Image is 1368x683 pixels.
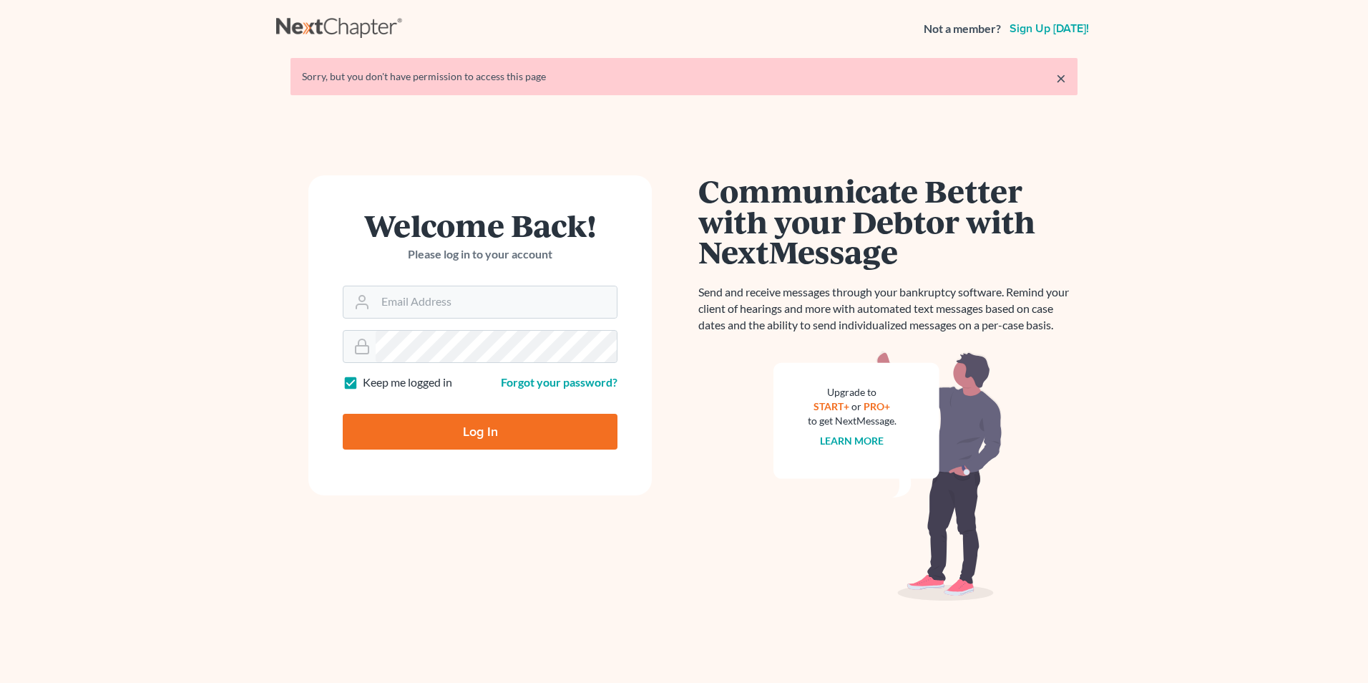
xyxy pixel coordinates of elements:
a: PRO+ [864,400,891,412]
span: or [852,400,862,412]
h1: Welcome Back! [343,210,617,241]
input: Email Address [376,286,617,318]
a: Learn more [821,435,884,447]
input: Log In [343,414,617,450]
h1: Communicate Better with your Debtor with NextMessage [698,175,1078,267]
a: × [1056,69,1066,87]
strong: Not a member? [924,21,1001,37]
p: Send and receive messages through your bankruptcy software. Remind your client of hearings and mo... [698,284,1078,334]
div: to get NextMessage. [808,414,896,428]
img: nextmessage_bg-59042aed3d76b12b5cd301f8e5b87938c9018125f34e5fa2b7a6b67550977c72.svg [773,351,1002,601]
div: Sorry, but you don't have permission to access this page [302,69,1066,84]
p: Please log in to your account [343,246,617,263]
label: Keep me logged in [363,374,452,391]
a: START+ [814,400,850,412]
a: Forgot your password? [501,375,617,389]
div: Upgrade to [808,385,896,399]
a: Sign up [DATE]! [1007,23,1092,34]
